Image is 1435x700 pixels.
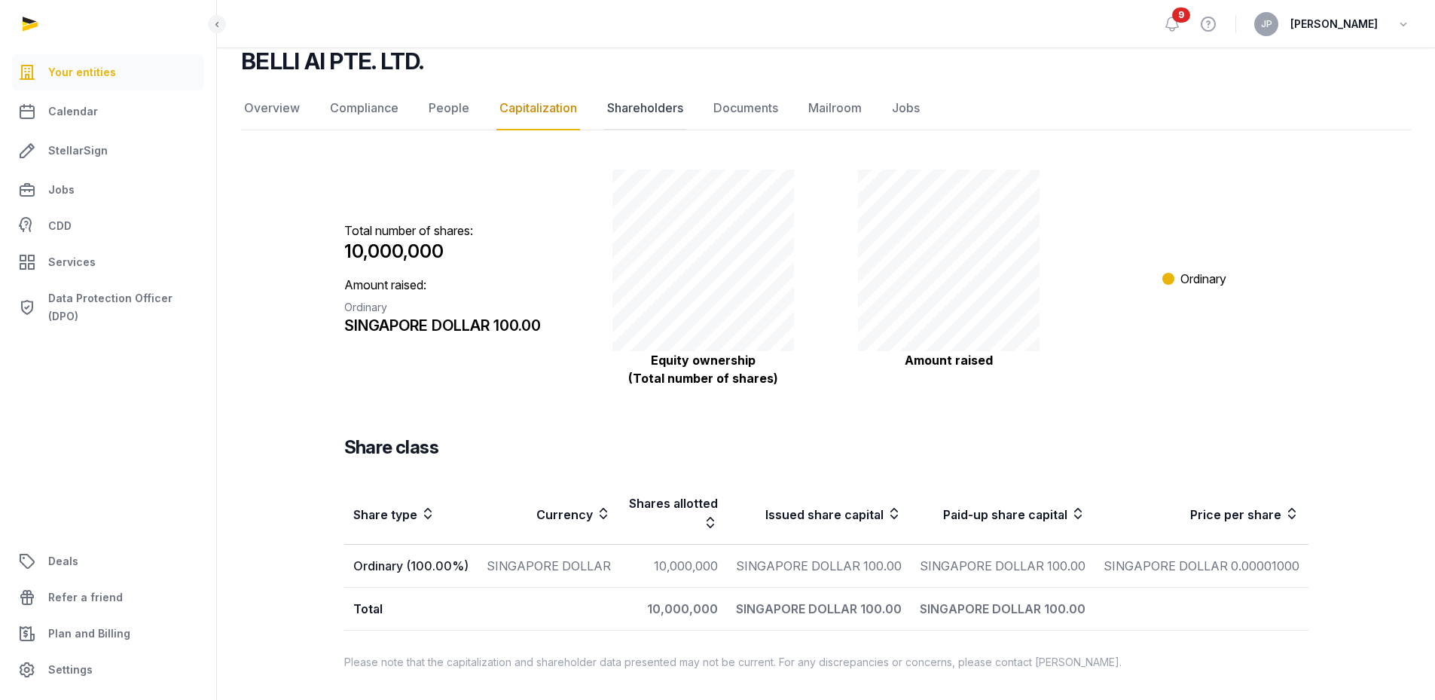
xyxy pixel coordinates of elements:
span: 10,000,000 [344,240,444,262]
p: Equity ownership (Total number of shares) [612,351,795,387]
td: SINGAPORE DOLLAR [478,545,620,588]
td: SINGAPORE DOLLAR 100.00 [911,545,1095,588]
a: Documents [710,87,781,130]
span: 9 [1172,8,1190,23]
a: Compliance [327,87,401,130]
span: Services [48,253,96,271]
a: People [426,87,472,130]
a: Services [12,244,204,280]
a: Calendar [12,93,204,130]
th: Paid-up share capital [911,484,1095,545]
a: Capitalization [496,87,580,130]
a: Plan and Billing [12,616,204,652]
li: Ordinary [1162,270,1226,288]
a: Mailroom [805,87,865,130]
h2: BELLI AI PTE. LTD. [241,47,424,75]
a: Your entities [12,54,204,90]
a: Jobs [889,87,923,130]
td: 10,000,000 [620,588,727,631]
div: Ordinary [344,300,572,315]
p: Amount raised [858,351,1040,369]
td: SINGAPORE DOLLAR 0.00001000 [1095,545,1308,588]
p: Amount raised: [344,276,572,336]
iframe: Chat Widget [1360,628,1435,700]
h3: Share class [344,436,438,460]
span: Calendar [48,102,98,121]
div: SINGAPORE DOLLAR 100.00 [344,315,572,336]
div: SINGAPORE DOLLAR 100.00 [736,600,902,618]
span: JP [1261,20,1272,29]
span: Jobs [48,181,75,199]
p: Total number of shares: [344,222,572,264]
span: Plan and Billing [48,625,130,643]
a: Jobs [12,172,204,208]
nav: Tabs [241,87,1411,130]
th: Price per share [1095,484,1308,545]
div: Ordinary (100.00%) [353,557,469,575]
span: StellarSign [48,142,108,160]
span: Refer a friend [48,588,123,607]
button: JP [1254,12,1278,36]
th: Share type [344,484,478,545]
span: CDD [48,217,72,235]
p: Please note that the capitalization and shareholder data presented may not be current. For any di... [344,655,1308,670]
div: SINGAPORE DOLLAR 100.00 [920,600,1085,618]
a: CDD [12,211,204,241]
a: Deals [12,543,204,579]
a: Overview [241,87,303,130]
a: Data Protection Officer (DPO) [12,283,204,332]
a: Shareholders [604,87,686,130]
td: 10,000,000 [620,545,727,588]
span: [PERSON_NAME] [1290,15,1378,33]
span: Data Protection Officer (DPO) [48,289,198,326]
span: Settings [48,661,93,679]
a: Refer a friend [12,579,204,616]
th: Shares allotted [620,484,727,545]
span: Your entities [48,63,116,81]
th: Issued share capital [727,484,911,545]
th: Currency [478,484,620,545]
a: StellarSign [12,133,204,169]
td: Total [344,588,620,631]
span: Deals [48,552,78,570]
a: Settings [12,652,204,688]
td: SINGAPORE DOLLAR 100.00 [727,545,911,588]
